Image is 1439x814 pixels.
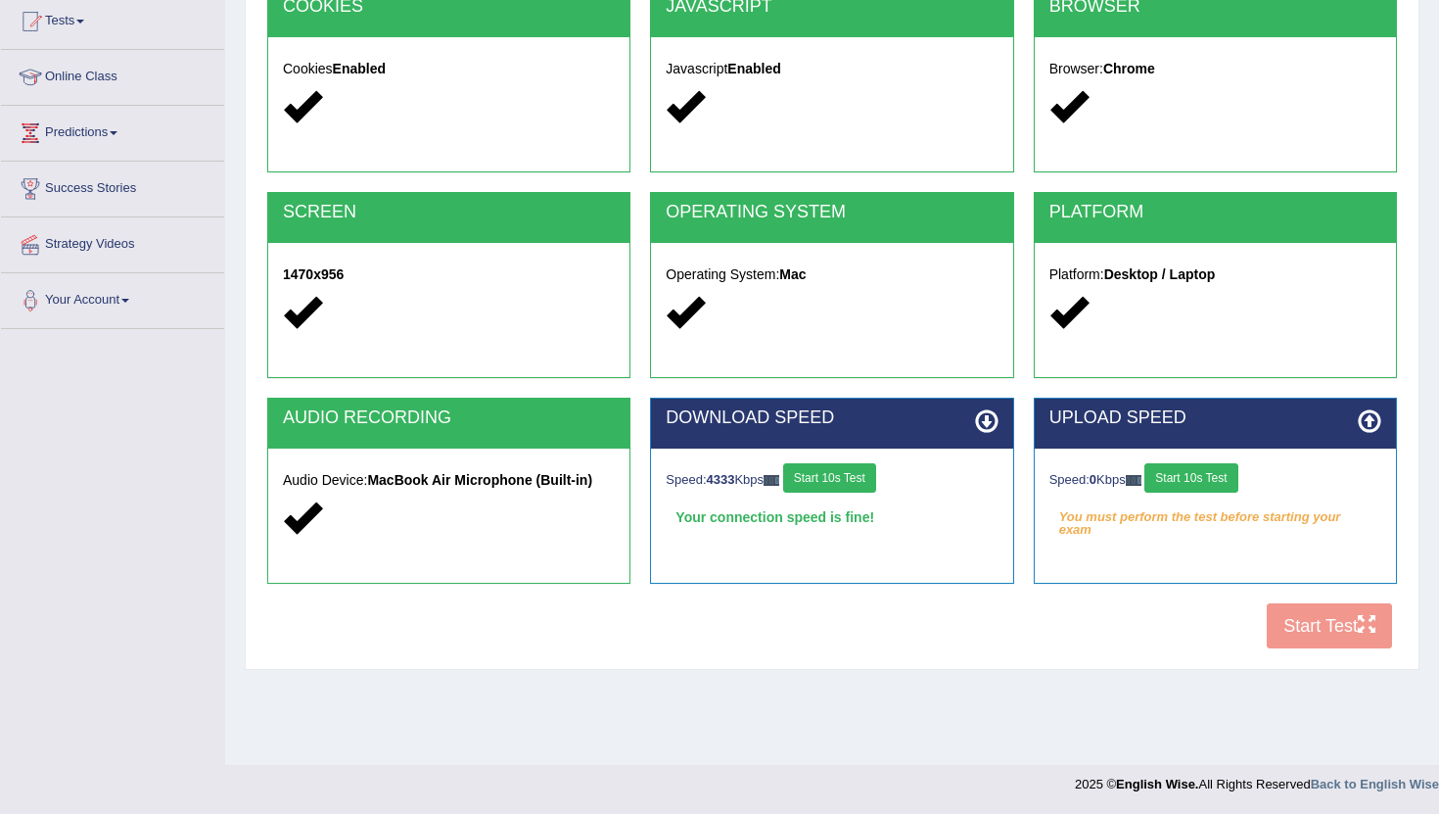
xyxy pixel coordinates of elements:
[666,267,998,282] h5: Operating System:
[1116,777,1198,791] strong: English Wise.
[779,266,806,282] strong: Mac
[283,62,615,76] h5: Cookies
[1,106,224,155] a: Predictions
[1311,777,1439,791] a: Back to English Wise
[1049,267,1381,282] h5: Platform:
[666,62,998,76] h5: Javascript
[333,61,386,76] strong: Enabled
[1090,472,1096,487] strong: 0
[1126,475,1141,486] img: ajax-loader-fb-connection.gif
[666,463,998,498] div: Speed: Kbps
[1,162,224,211] a: Success Stories
[1049,62,1381,76] h5: Browser:
[1049,203,1381,222] h2: PLATFORM
[666,408,998,428] h2: DOWNLOAD SPEED
[1,273,224,322] a: Your Account
[1049,408,1381,428] h2: UPLOAD SPEED
[1049,463,1381,498] div: Speed: Kbps
[283,408,615,428] h2: AUDIO RECORDING
[783,463,876,493] button: Start 10s Test
[1,50,224,99] a: Online Class
[1104,266,1216,282] strong: Desktop / Laptop
[666,503,998,532] div: Your connection speed is fine!
[666,203,998,222] h2: OPERATING SYSTEM
[1144,463,1237,493] button: Start 10s Test
[764,475,779,486] img: ajax-loader-fb-connection.gif
[727,61,780,76] strong: Enabled
[283,266,344,282] strong: 1470x956
[1075,765,1439,793] div: 2025 © All Rights Reserved
[707,472,735,487] strong: 4333
[283,473,615,488] h5: Audio Device:
[283,203,615,222] h2: SCREEN
[1,217,224,266] a: Strategy Videos
[367,472,592,488] strong: MacBook Air Microphone (Built-in)
[1103,61,1155,76] strong: Chrome
[1049,503,1381,532] em: You must perform the test before starting your exam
